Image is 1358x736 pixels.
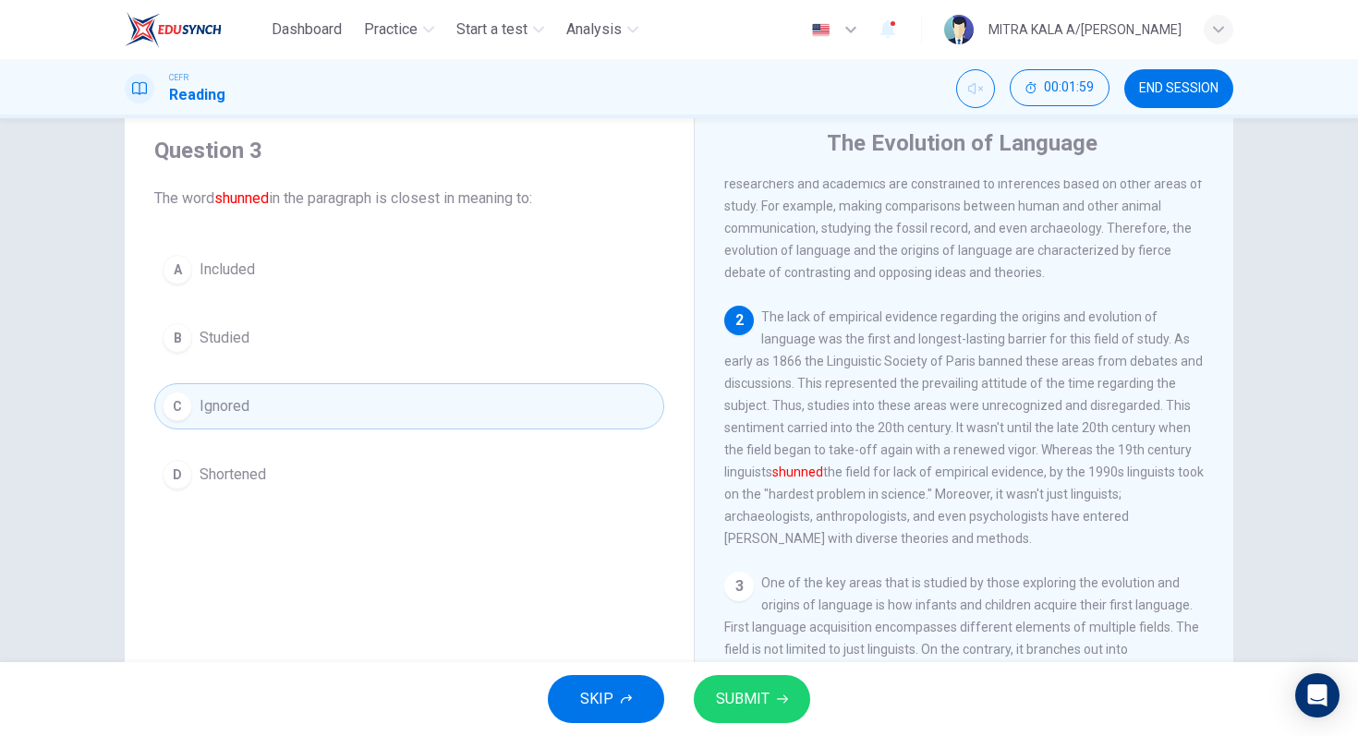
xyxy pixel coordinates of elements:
[1295,673,1340,718] div: Open Intercom Messenger
[163,392,192,421] div: C
[566,18,622,41] span: Analysis
[944,15,974,44] img: Profile picture
[1010,69,1109,106] button: 00:01:59
[357,13,442,46] button: Practice
[827,128,1097,158] h4: The Evolution of Language
[154,452,664,498] button: DShortened
[1010,69,1109,108] div: Hide
[154,136,664,165] h4: Question 3
[163,255,192,284] div: A
[200,259,255,281] span: Included
[200,395,249,417] span: Ignored
[716,686,770,712] span: SUBMIT
[449,13,552,46] button: Start a test
[809,23,832,37] img: en
[163,460,192,489] div: D
[214,189,269,207] font: shunned
[1124,69,1233,108] button: END SESSION
[154,383,664,429] button: CIgnored
[163,323,192,353] div: B
[154,247,664,293] button: AIncluded
[988,18,1182,41] div: MITRA KALA A/[PERSON_NAME]
[1139,81,1219,96] span: END SESSION
[169,71,188,84] span: CEFR
[694,675,810,723] button: SUBMIT
[724,572,754,601] div: 3
[456,18,527,41] span: Start a test
[125,11,222,48] img: EduSynch logo
[724,309,1204,546] span: The lack of empirical evidence regarding the origins and evolution of language was the first and ...
[724,306,754,335] div: 2
[548,675,664,723] button: SKIP
[200,327,249,349] span: Studied
[1044,80,1094,95] span: 00:01:59
[154,187,664,210] span: The word in the paragraph is closest in meaning to:
[272,18,342,41] span: Dashboard
[364,18,418,41] span: Practice
[559,13,646,46] button: Analysis
[200,464,266,486] span: Shortened
[956,69,995,108] div: Unmute
[580,686,613,712] span: SKIP
[154,315,664,361] button: BStudied
[169,84,225,106] h1: Reading
[772,465,823,479] font: shunned
[125,11,264,48] a: EduSynch logo
[264,13,349,46] button: Dashboard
